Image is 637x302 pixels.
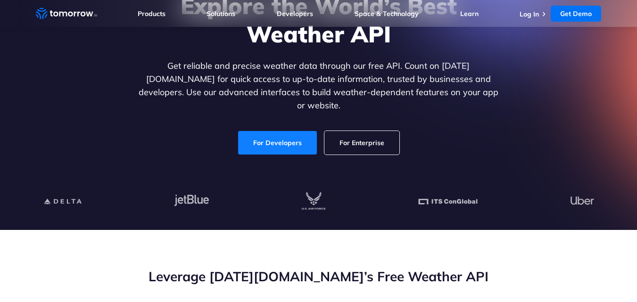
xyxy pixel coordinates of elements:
[137,59,501,112] p: Get reliable and precise weather data through our free API. Count on [DATE][DOMAIN_NAME] for quic...
[355,9,419,18] a: Space & Technology
[324,131,399,155] a: For Enterprise
[277,9,313,18] a: Developers
[520,10,539,18] a: Log In
[207,9,235,18] a: Solutions
[36,7,97,21] a: Home link
[460,9,479,18] a: Learn
[36,268,602,286] h2: Leverage [DATE][DOMAIN_NAME]’s Free Weather API
[138,9,165,18] a: Products
[238,131,317,155] a: For Developers
[551,6,601,22] a: Get Demo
